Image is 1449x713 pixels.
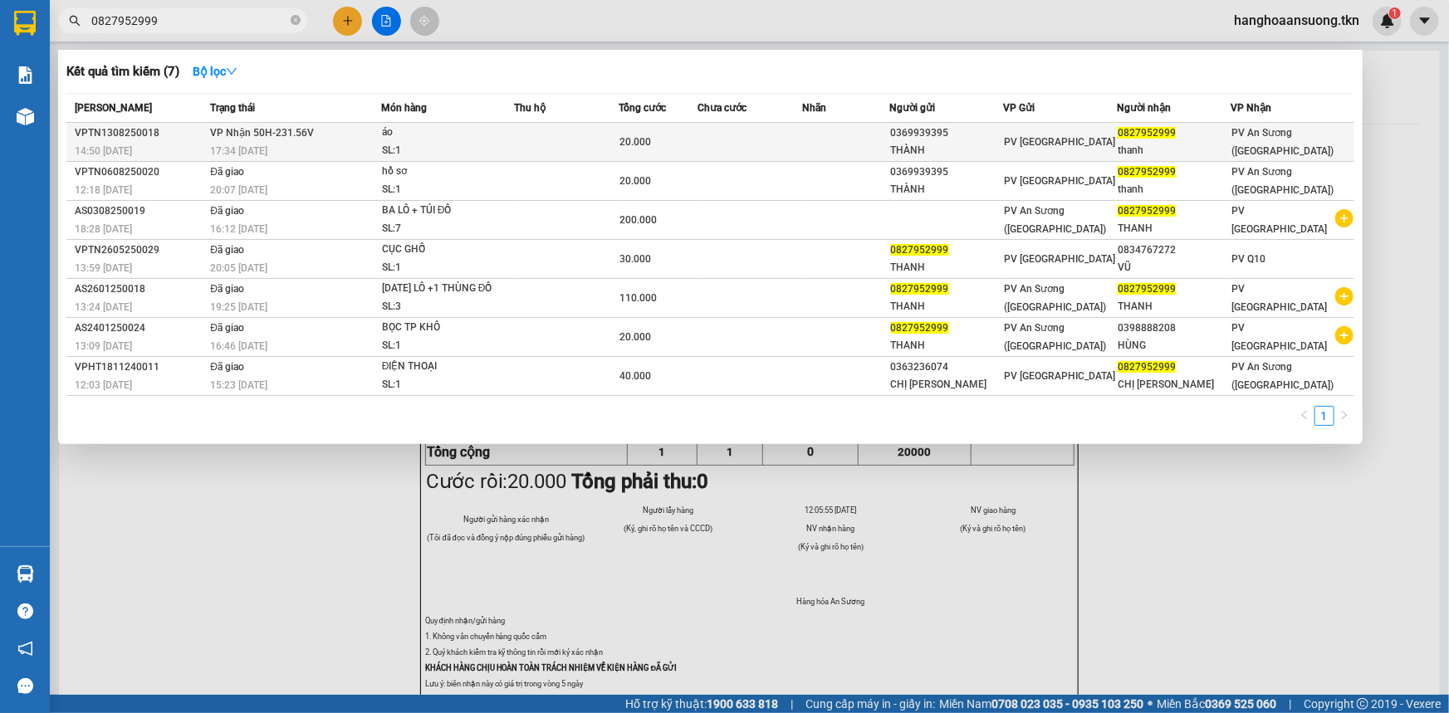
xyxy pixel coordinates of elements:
[619,253,651,265] span: 30.000
[1315,407,1334,425] a: 1
[75,164,205,181] div: VPTN0608250020
[1231,322,1327,352] span: PV [GEOGRAPHIC_DATA]
[210,379,267,391] span: 15:23 [DATE]
[210,361,244,373] span: Đã giao
[1118,298,1230,315] div: THANH
[1118,376,1230,393] div: CHỊ [PERSON_NAME]
[891,181,1003,198] div: THÀNH
[382,319,507,337] div: BỌC TP KHÔ
[210,262,267,274] span: 20:05 [DATE]
[891,142,1003,159] div: THÀNH
[17,641,33,657] span: notification
[1300,410,1309,420] span: left
[1118,337,1230,354] div: HÙNG
[1118,142,1230,159] div: thanh
[1004,283,1106,313] span: PV An Sương ([GEOGRAPHIC_DATA])
[1118,181,1230,198] div: thanh
[891,164,1003,181] div: 0369939395
[891,259,1003,276] div: THANH
[210,244,244,256] span: Đã giao
[210,127,314,139] span: VP Nhận 50H-231.56V
[382,181,507,199] div: SL: 1
[17,66,34,84] img: solution-icon
[382,259,507,277] div: SL: 1
[1334,406,1354,426] li: Next Page
[382,163,507,181] div: hồ sơ
[802,102,826,114] span: Nhãn
[1231,361,1334,391] span: PV An Sương ([GEOGRAPHIC_DATA])
[1335,209,1354,227] span: plus-circle
[1117,102,1171,114] span: Người nhận
[382,124,507,142] div: áo
[210,102,255,114] span: Trạng thái
[69,15,81,27] span: search
[382,202,507,220] div: BA LÔ + TÚI ĐỒ
[75,145,132,157] span: 14:50 [DATE]
[1231,205,1327,235] span: PV [GEOGRAPHIC_DATA]
[1295,406,1314,426] button: left
[75,320,205,337] div: AS2401250024
[210,223,267,235] span: 16:12 [DATE]
[1118,220,1230,237] div: THANH
[619,102,666,114] span: Tổng cước
[698,102,747,114] span: Chưa cước
[1118,166,1176,178] span: 0827952999
[75,281,205,298] div: AS2601250018
[210,145,267,157] span: 17:34 [DATE]
[891,359,1003,376] div: 0363236074
[66,63,179,81] h3: Kết quả tìm kiếm ( 7 )
[1118,259,1230,276] div: VŨ
[193,65,237,78] strong: Bộ lọc
[891,283,949,295] span: 0827952999
[891,125,1003,142] div: 0369939395
[1118,361,1176,373] span: 0827952999
[210,301,267,313] span: 19:25 [DATE]
[75,125,205,142] div: VPTN1308250018
[1004,175,1115,187] span: PV [GEOGRAPHIC_DATA]
[1004,370,1115,382] span: PV [GEOGRAPHIC_DATA]
[891,376,1003,393] div: CHỊ [PERSON_NAME]
[619,175,651,187] span: 20.000
[210,283,244,295] span: Đã giao
[1004,322,1106,352] span: PV An Sương ([GEOGRAPHIC_DATA])
[210,322,244,334] span: Đã giao
[291,13,301,29] span: close-circle
[382,337,507,355] div: SL: 1
[75,359,205,376] div: VPHT1811240011
[1231,283,1327,313] span: PV [GEOGRAPHIC_DATA]
[1118,242,1230,259] div: 0834767272
[382,241,507,259] div: CỤC GHỖ
[75,102,152,114] span: [PERSON_NAME]
[1118,320,1230,337] div: 0398888208
[382,376,507,394] div: SL: 1
[75,184,132,196] span: 12:18 [DATE]
[75,301,132,313] span: 13:24 [DATE]
[291,15,301,25] span: close-circle
[1335,287,1354,305] span: plus-circle
[1231,127,1334,157] span: PV An Sương ([GEOGRAPHIC_DATA])
[75,242,205,259] div: VPTN2605250029
[891,298,1003,315] div: THANH
[514,102,546,114] span: Thu hộ
[1335,326,1354,344] span: plus-circle
[1118,127,1176,139] span: 0827952999
[1295,406,1314,426] li: Previous Page
[75,203,205,220] div: AS0308250019
[891,244,949,256] span: 0827952999
[1231,253,1265,265] span: PV Q10
[210,166,244,178] span: Đã giao
[1004,253,1115,265] span: PV [GEOGRAPHIC_DATA]
[619,331,651,343] span: 20.000
[382,280,507,298] div: [DATE] LÔ +1 THÙNG ĐỒ
[210,184,267,196] span: 20:07 [DATE]
[75,340,132,352] span: 13:09 [DATE]
[17,603,33,619] span: question-circle
[17,678,33,694] span: message
[1314,406,1334,426] li: 1
[1231,166,1334,196] span: PV An Sương ([GEOGRAPHIC_DATA])
[382,298,507,316] div: SL: 3
[382,358,507,376] div: ĐIỆN THOẠI
[890,102,936,114] span: Người gửi
[619,136,651,148] span: 20.000
[17,108,34,125] img: warehouse-icon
